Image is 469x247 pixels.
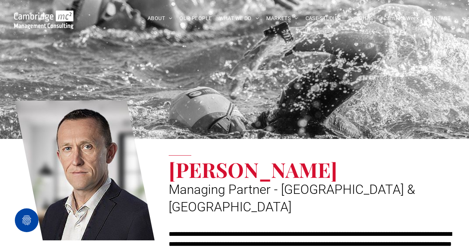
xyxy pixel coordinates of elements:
[169,156,337,183] span: [PERSON_NAME]
[216,13,263,24] a: WHAT WE DO
[14,10,74,29] img: Cambridge MC Logo
[15,98,155,243] a: Jason Jennings | Managing Partner - UK & Ireland
[14,12,74,19] a: Your Business Transformed | Cambridge Management Consulting
[302,13,345,24] a: CASE STUDIES
[169,182,415,215] span: Managing Partner - [GEOGRAPHIC_DATA] & [GEOGRAPHIC_DATA]
[376,13,423,24] a: #CamTechWeek
[423,13,454,24] a: CONTACT
[144,13,176,24] a: ABOUT
[345,13,376,24] a: INSIGHTS
[262,13,301,24] a: MARKETS
[176,13,215,24] a: OUR PEOPLE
